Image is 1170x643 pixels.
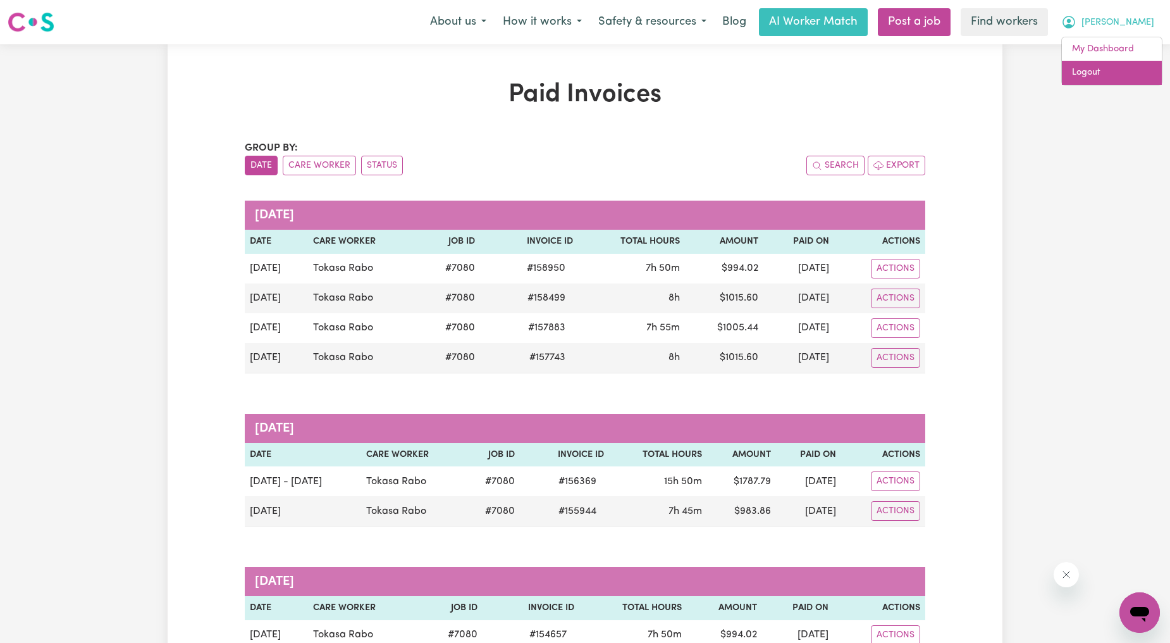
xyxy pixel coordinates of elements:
span: Group by: [245,143,298,153]
a: Blog [715,8,754,36]
td: [DATE] [776,496,841,527]
span: # 155944 [551,504,604,519]
a: Post a job [878,8,951,36]
td: Tokasa Rabo [308,254,419,284]
button: Actions [871,501,920,521]
span: 8 hours [668,293,680,303]
td: # 7080 [419,343,481,373]
th: Total Hours [578,230,685,254]
button: sort invoices by care worker [283,156,356,175]
td: $ 1015.60 [685,343,763,373]
th: Paid On [776,443,841,467]
span: # 157743 [522,350,573,365]
button: Export [868,156,925,175]
th: Date [245,443,361,467]
th: Date [245,596,308,620]
th: Invoice ID [483,596,579,620]
th: Care Worker [361,443,464,467]
td: [DATE] [245,284,308,313]
button: Actions [871,471,920,491]
button: Safety & resources [590,9,715,35]
span: # 156369 [551,474,604,489]
div: My Account [1061,37,1162,85]
td: $ 1787.79 [707,466,776,496]
th: Job ID [421,596,482,620]
span: # 157883 [520,320,573,335]
th: Job ID [419,230,481,254]
th: Actions [834,230,925,254]
td: # 7080 [464,466,520,496]
span: Need any help? [8,9,77,19]
span: 7 hours 50 minutes [646,263,680,273]
td: # 7080 [419,254,481,284]
a: My Dashboard [1062,37,1162,61]
span: [PERSON_NAME] [1081,16,1154,30]
td: [DATE] [776,466,841,496]
td: [DATE] [245,313,308,343]
th: Invoice ID [480,230,578,254]
a: Find workers [961,8,1048,36]
button: How it works [495,9,590,35]
td: [DATE] [763,313,834,343]
th: Care Worker [308,230,419,254]
caption: [DATE] [245,414,925,443]
button: sort invoices by date [245,156,278,175]
td: $ 1005.44 [685,313,763,343]
span: 7 hours 50 minutes [648,630,682,640]
td: [DATE] [245,496,361,527]
td: [DATE] - [DATE] [245,466,361,496]
span: # 158950 [519,261,573,276]
a: Logout [1062,61,1162,85]
td: $ 1015.60 [685,284,763,313]
button: Actions [871,289,920,308]
th: Actions [841,443,925,467]
th: Amount [685,230,763,254]
button: About us [422,9,495,35]
th: Total Hours [579,596,687,620]
button: Search [806,156,865,175]
button: sort invoices by paid status [361,156,403,175]
span: 8 hours [668,353,680,363]
span: 7 hours 45 minutes [668,506,702,516]
a: AI Worker Match [759,8,868,36]
th: Amount [707,443,776,467]
th: Date [245,230,308,254]
button: Actions [871,318,920,338]
td: [DATE] [763,284,834,313]
a: Careseekers logo [8,8,54,37]
img: Careseekers logo [8,11,54,34]
td: $ 983.86 [707,496,776,527]
th: Amount [687,596,762,620]
iframe: Close message [1054,562,1079,587]
caption: [DATE] [245,201,925,230]
td: # 7080 [419,284,481,313]
th: Invoice ID [520,443,609,467]
td: Tokasa Rabo [308,284,419,313]
span: 7 hours 55 minutes [646,323,680,333]
th: Care Worker [308,596,421,620]
th: Actions [834,596,925,620]
th: Paid On [763,230,834,254]
td: $ 994.02 [685,254,763,284]
td: # 7080 [419,313,481,343]
th: Job ID [464,443,520,467]
button: My Account [1053,9,1162,35]
button: Actions [871,259,920,278]
td: [DATE] [245,254,308,284]
span: # 158499 [520,290,573,306]
td: Tokasa Rabo [308,313,419,343]
th: Paid On [762,596,834,620]
td: Tokasa Rabo [361,466,464,496]
td: [DATE] [763,254,834,284]
td: Tokasa Rabo [308,343,419,373]
iframe: Button to launch messaging window [1119,592,1160,633]
span: # 154657 [522,627,574,642]
caption: [DATE] [245,567,925,596]
td: # 7080 [464,496,520,527]
td: [DATE] [763,343,834,373]
td: Tokasa Rabo [361,496,464,527]
button: Actions [871,348,920,368]
span: 15 hours 50 minutes [664,477,702,487]
th: Total Hours [609,443,707,467]
td: [DATE] [245,343,308,373]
